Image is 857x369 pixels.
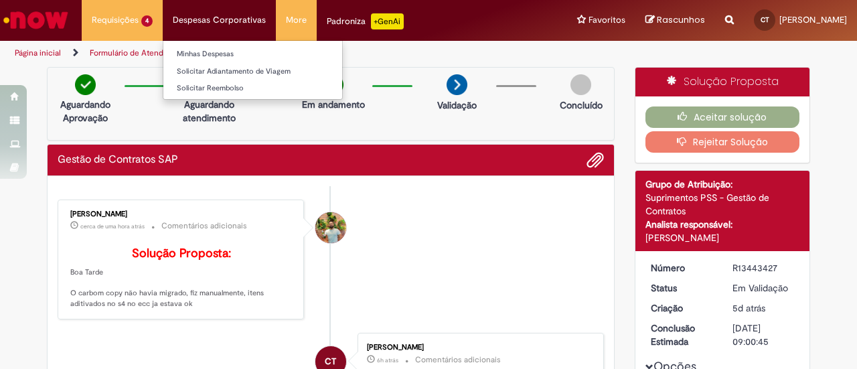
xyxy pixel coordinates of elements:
a: Página inicial [15,48,61,58]
dt: Status [641,281,723,295]
span: 6h atrás [377,356,398,364]
a: Minhas Despesas [163,47,342,62]
time: 25/08/2025 10:35:27 [732,302,765,314]
span: 5d atrás [732,302,765,314]
div: Grupo de Atribuição: [645,177,800,191]
div: [PERSON_NAME] [645,231,800,244]
img: arrow-next.png [447,74,467,95]
p: Boa Tarde O carbom copy não havia migrado, fiz manualmente, itens aditivados no s4 no ecc ja esta... [70,247,293,309]
div: [DATE] 09:00:45 [732,321,795,348]
span: Despesas Corporativas [173,13,266,27]
img: ServiceNow [1,7,70,33]
a: Formulário de Atendimento [90,48,189,58]
a: Solicitar Adiantamento de Viagem [163,64,342,79]
button: Adicionar anexos [587,151,604,169]
img: check-circle-green.png [75,74,96,95]
span: Favoritos [589,13,625,27]
span: cerca de uma hora atrás [80,222,145,230]
span: 4 [141,15,153,27]
p: +GenAi [371,13,404,29]
dt: Criação [641,301,723,315]
p: Em andamento [302,98,365,111]
a: Rascunhos [645,14,705,27]
div: Em Validação [732,281,795,295]
p: Aguardando Aprovação [53,98,118,125]
button: Rejeitar Solução [645,131,800,153]
img: img-circle-grey.png [570,74,591,95]
p: Aguardando atendimento [177,98,242,125]
ul: Trilhas de página [10,41,561,66]
b: Solução Proposta: [132,246,231,261]
div: Padroniza [327,13,404,29]
div: R13443427 [732,261,795,275]
span: Requisições [92,13,139,27]
div: Igor Cecato [315,212,346,243]
div: [PERSON_NAME] [367,344,590,352]
time: 29/08/2025 10:25:15 [377,356,398,364]
span: Rascunhos [657,13,705,26]
ul: Despesas Corporativas [163,40,343,100]
div: [PERSON_NAME] [70,210,293,218]
small: Comentários adicionais [161,220,247,232]
small: Comentários adicionais [415,354,501,366]
span: [PERSON_NAME] [779,14,847,25]
dt: Número [641,261,723,275]
span: More [286,13,307,27]
div: 25/08/2025 10:35:27 [732,301,795,315]
span: CT [761,15,769,24]
dt: Conclusão Estimada [641,321,723,348]
p: Validação [437,98,477,112]
p: Concluído [560,98,603,112]
time: 29/08/2025 14:35:44 [80,222,145,230]
div: Analista responsável: [645,218,800,231]
div: Solução Proposta [635,68,810,96]
div: Suprimentos PSS - Gestão de Contratos [645,191,800,218]
h2: Gestão de Contratos SAP Histórico de tíquete [58,154,178,166]
a: Solicitar Reembolso [163,81,342,96]
button: Aceitar solução [645,106,800,128]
